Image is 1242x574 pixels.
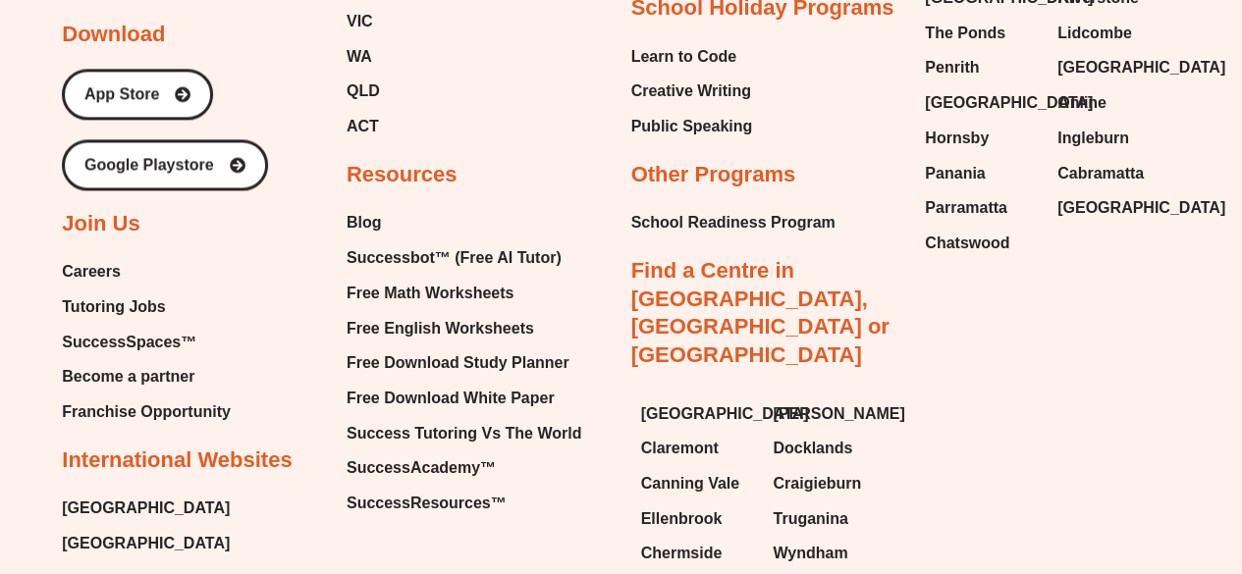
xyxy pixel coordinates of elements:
[925,193,1038,223] a: Parramatta
[641,539,723,568] span: Chermside
[62,292,165,322] span: Tutoring Jobs
[773,504,847,534] span: Truganina
[62,397,231,427] a: Franchise Opportunity
[1057,53,1225,82] span: [GEOGRAPHIC_DATA]
[773,399,886,429] a: [PERSON_NAME]
[925,229,1009,258] span: Chatswood
[347,243,562,273] span: Successbot™ (Free AI Tutor)
[347,348,569,378] span: Free Download Study Planner
[347,112,514,141] a: ACT
[915,352,1242,574] iframe: Chat Widget
[641,399,754,429] a: [GEOGRAPHIC_DATA]
[84,86,159,102] span: App Store
[631,258,890,367] a: Find a Centre in [GEOGRAPHIC_DATA], [GEOGRAPHIC_DATA] or [GEOGRAPHIC_DATA]
[347,314,534,343] span: Free English Worksheets
[347,348,581,378] a: Free Download Study Planner
[925,159,1038,188] a: Panania
[347,489,581,518] a: SuccessResources™
[641,399,809,429] span: [GEOGRAPHIC_DATA]
[62,21,165,49] h2: Download
[631,77,753,106] a: Creative Writing
[1057,19,1132,48] span: Lidcombe
[347,453,581,483] a: SuccessAcademy™
[347,161,458,189] h2: Resources
[347,42,514,72] a: WA
[925,229,1038,258] a: Chatswood
[347,112,379,141] span: ACT
[62,529,230,558] a: [GEOGRAPHIC_DATA]
[1057,159,1144,188] span: Cabramatta
[641,539,754,568] a: Chermside
[1057,88,1107,118] span: Online
[1057,159,1170,188] a: Cabramatta
[347,314,581,343] a: Free English Worksheets
[347,384,555,413] span: Free Download White Paper
[62,69,213,120] a: App Store
[347,208,382,237] span: Blog
[925,124,1038,153] a: Hornsby
[1057,193,1170,223] a: [GEOGRAPHIC_DATA]
[1057,124,1129,153] span: Ingleburn
[62,494,230,523] a: [GEOGRAPHIC_DATA]
[925,159,985,188] span: Panania
[347,77,380,106] span: QLD
[641,469,754,498] a: Canning Vale
[347,489,507,518] span: SuccessResources™
[631,161,796,189] h2: Other Programs
[347,7,373,36] span: VIC
[641,434,719,463] span: Claremont
[631,77,751,106] span: Creative Writing
[347,453,496,483] span: SuccessAcademy™
[773,539,886,568] a: Wyndham
[62,257,121,287] span: Careers
[641,504,723,534] span: Ellenbrook
[773,434,886,463] a: Docklands
[773,469,861,498] span: Craigieburn
[62,362,231,391] a: Become a partner
[1057,124,1170,153] a: Ingleburn
[62,292,231,322] a: Tutoring Jobs
[631,42,753,72] a: Learn to Code
[925,88,1038,118] a: [GEOGRAPHIC_DATA]
[62,328,231,357] a: SuccessSpaces™
[631,42,737,72] span: Learn to Code
[1057,53,1170,82] a: [GEOGRAPHIC_DATA]
[631,112,753,141] span: Public Speaking
[641,434,754,463] a: Claremont
[925,88,1093,118] span: [GEOGRAPHIC_DATA]
[347,208,581,237] a: Blog
[62,257,231,287] a: Careers
[62,139,268,190] a: Google Playstore
[773,434,852,463] span: Docklands
[62,362,194,391] span: Become a partner
[347,243,581,273] a: Successbot™ (Free AI Tutor)
[1057,193,1225,223] span: [GEOGRAPHIC_DATA]
[773,399,904,429] span: [PERSON_NAME]
[347,279,581,308] a: Free Math Worksheets
[773,504,886,534] a: Truganina
[641,504,754,534] a: Ellenbrook
[1057,19,1170,48] a: Lidcombe
[62,210,139,238] h2: Join Us
[925,193,1007,223] span: Parramatta
[925,19,1038,48] a: The Ponds
[773,539,847,568] span: Wyndham
[631,208,836,237] a: School Readiness Program
[62,328,196,357] span: SuccessSpaces™
[925,124,989,153] span: Hornsby
[925,53,979,82] span: Penrith
[347,419,581,448] a: Success Tutoring Vs The World
[925,53,1038,82] a: Penrith
[925,19,1005,48] span: The Ponds
[347,384,581,413] a: Free Download White Paper
[347,7,514,36] a: VIC
[347,77,514,106] a: QLD
[773,469,886,498] a: Craigieburn
[1057,88,1170,118] a: Online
